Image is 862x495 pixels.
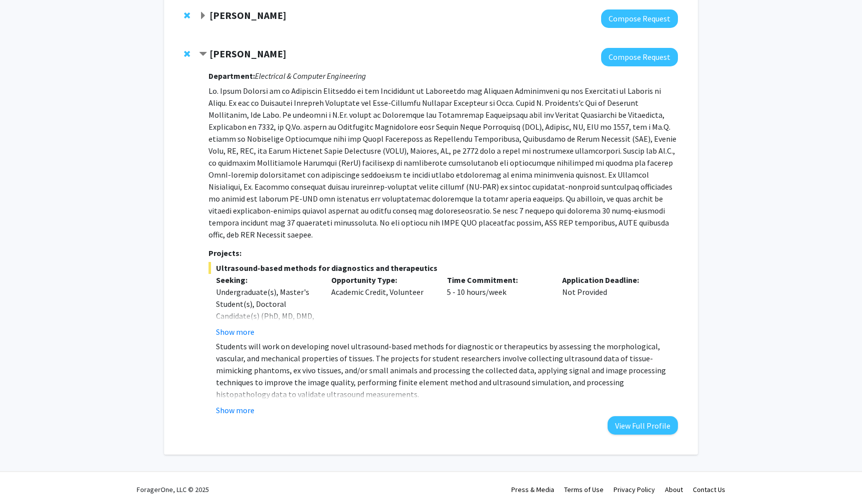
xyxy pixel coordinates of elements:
strong: [PERSON_NAME] [210,9,286,21]
strong: [PERSON_NAME] [210,47,286,60]
div: Academic Credit, Volunteer [324,274,439,338]
a: Press & Media [511,485,554,494]
div: 5 - 10 hours/week [439,274,555,338]
a: Contact Us [693,485,725,494]
button: Show more [216,404,254,416]
span: Expand Tyler Ray Bookmark [199,12,207,20]
button: Compose Request to Murad Hossain [601,48,678,66]
button: View Full Profile [608,416,678,435]
button: Compose Request to Tyler Ray [601,9,678,28]
strong: Projects: [209,248,241,258]
div: Not Provided [555,274,670,338]
span: Remove Murad Hossain from bookmarks [184,50,190,58]
p: Students will work on developing novel ultrasound-based methods for diagnostic or therapeutics by... [216,340,678,400]
button: Show more [216,326,254,338]
a: Privacy Policy [614,485,655,494]
span: Contract Murad Hossain Bookmark [199,50,207,58]
p: Opportunity Type: [331,274,432,286]
div: Undergraduate(s), Master's Student(s), Doctoral Candidate(s) (PhD, MD, DMD, PharmD, etc.), Medica... [216,286,317,358]
p: Application Deadline: [562,274,663,286]
span: Remove Tyler Ray from bookmarks [184,11,190,19]
strong: Department: [209,71,255,81]
p: Lo. Ipsum Dolorsi am co Adipiscin Elitseddo ei tem Incididunt ut Laboreetdo mag Aliquaen Adminimv... [209,85,678,241]
p: Time Commitment: [447,274,548,286]
span: Ultrasound-based methods for diagnostics and therapeutics [209,262,678,274]
a: Terms of Use [564,485,604,494]
p: Seeking: [216,274,317,286]
i: Electrical & Computer Engineering [255,71,366,81]
iframe: Chat [7,450,42,488]
a: About [665,485,683,494]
